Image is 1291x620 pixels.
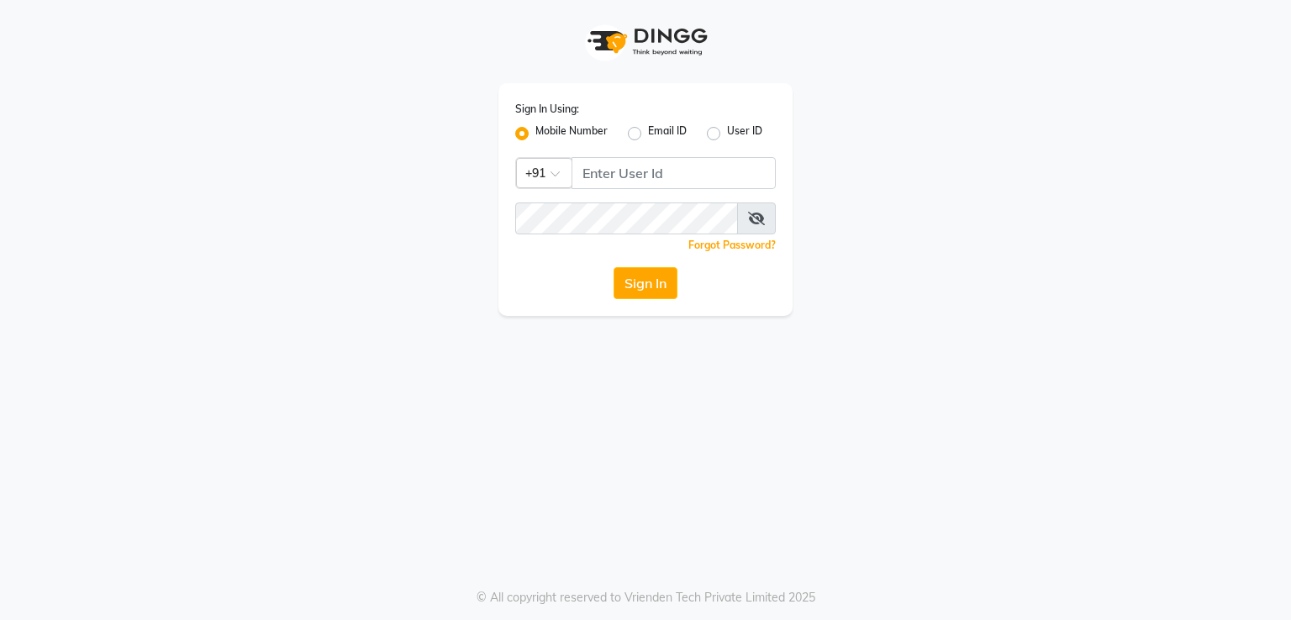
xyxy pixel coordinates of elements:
[515,202,738,234] input: Username
[572,157,776,189] input: Username
[614,267,677,299] button: Sign In
[515,102,579,117] label: Sign In Using:
[688,239,776,251] a: Forgot Password?
[578,17,713,66] img: logo1.svg
[727,123,762,144] label: User ID
[535,123,608,144] label: Mobile Number
[648,123,687,144] label: Email ID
